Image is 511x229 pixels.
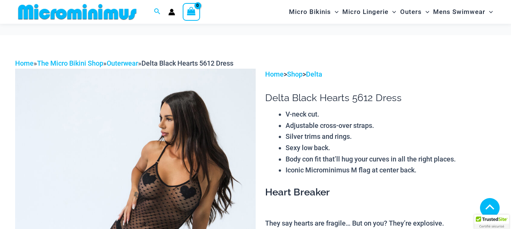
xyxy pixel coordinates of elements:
[265,70,284,78] a: Home
[340,2,398,22] a: Micro LingerieMenu ToggleMenu Toggle
[154,7,161,17] a: Search icon link
[168,9,175,15] a: Account icon link
[107,59,138,67] a: Outerwear
[265,69,496,80] p: > >
[286,1,496,23] nav: Site Navigation
[183,3,200,20] a: View Shopping Cart, empty
[286,120,496,131] li: Adjustable cross-over straps.
[286,164,496,176] li: Iconic Microminimus M flag at center back.
[289,2,331,22] span: Micro Bikinis
[422,2,429,22] span: Menu Toggle
[37,59,103,67] a: The Micro Bikini Shop
[15,59,34,67] a: Home
[388,2,396,22] span: Menu Toggle
[15,59,233,67] span: » » »
[15,3,140,20] img: MM SHOP LOGO FLAT
[431,2,495,22] a: Mens SwimwearMenu ToggleMenu Toggle
[306,70,322,78] a: Delta
[141,59,233,67] span: Delta Black Hearts 5612 Dress
[286,131,496,142] li: Silver trims and rings.
[287,70,303,78] a: Shop
[265,186,496,199] h3: Heart Breaker
[286,142,496,154] li: Sexy low back.
[286,109,496,120] li: V-neck cut.
[433,2,485,22] span: Mens Swimwear
[398,2,431,22] a: OutersMenu ToggleMenu Toggle
[265,92,496,104] h1: Delta Black Hearts 5612 Dress
[485,2,493,22] span: Menu Toggle
[331,2,339,22] span: Menu Toggle
[400,2,422,22] span: Outers
[286,154,496,165] li: Body con fit that’ll hug your curves in all the right places.
[287,2,340,22] a: Micro BikinisMenu ToggleMenu Toggle
[474,215,509,229] div: TrustedSite Certified
[342,2,388,22] span: Micro Lingerie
